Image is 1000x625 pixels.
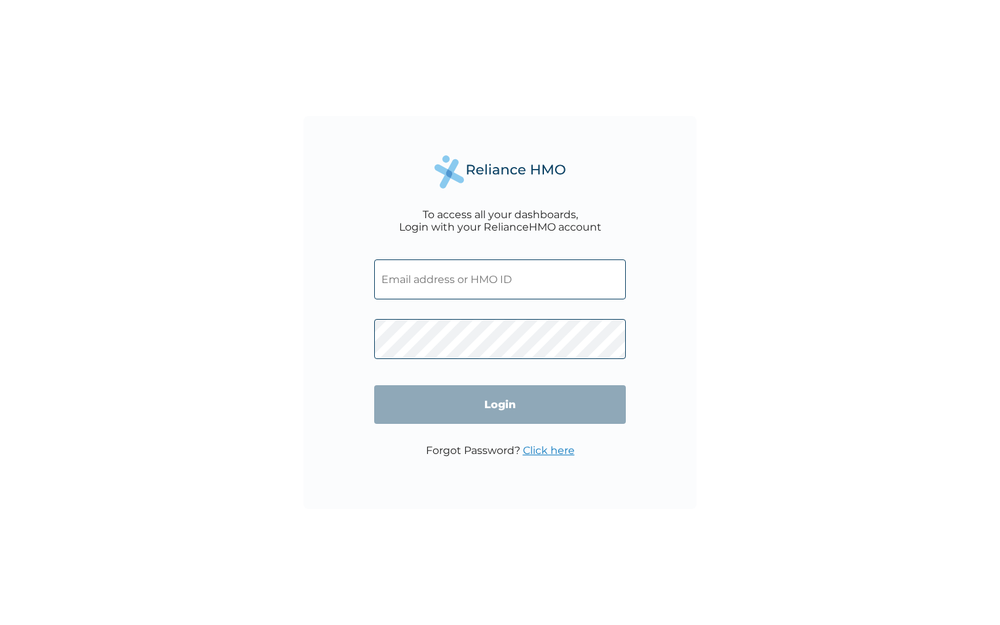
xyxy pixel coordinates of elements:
input: Login [374,385,626,424]
a: Click here [523,444,575,457]
img: Reliance Health's Logo [434,155,566,189]
p: Forgot Password? [426,444,575,457]
input: Email address or HMO ID [374,259,626,299]
div: To access all your dashboards, Login with your RelianceHMO account [399,208,602,233]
